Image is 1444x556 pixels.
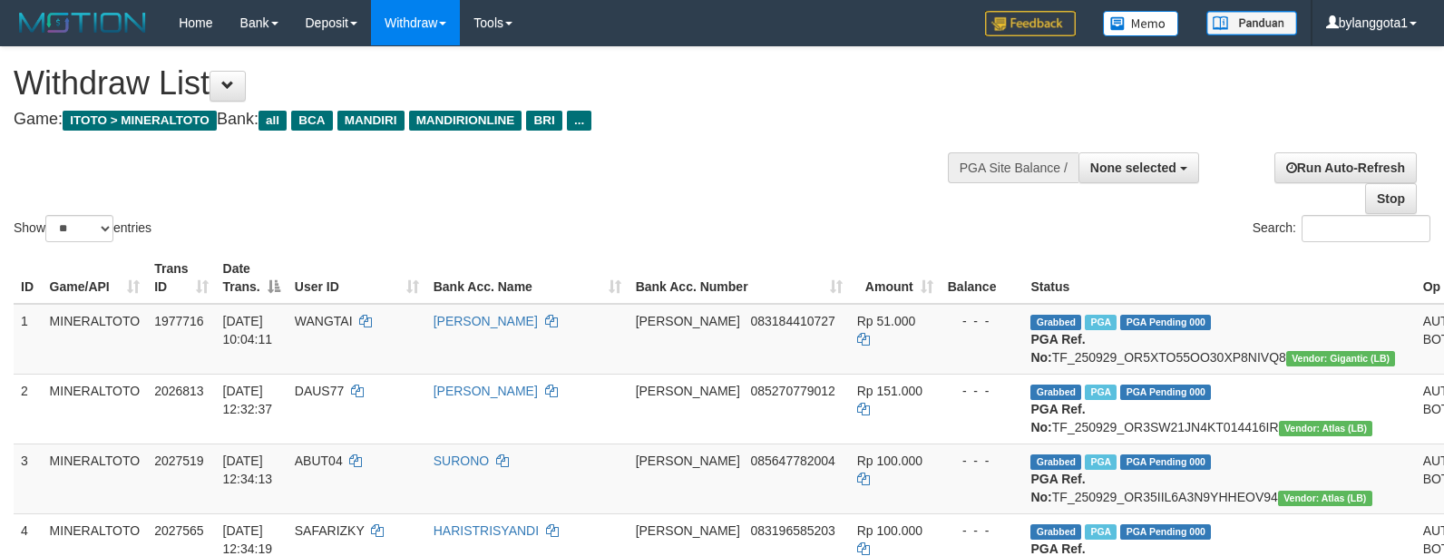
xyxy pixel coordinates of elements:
img: Button%20Memo.svg [1103,11,1179,36]
h4: Game: Bank: [14,111,944,129]
td: TF_250929_OR5XTO55OO30XP8NIVQ8 [1023,304,1415,375]
th: Bank Acc. Name: activate to sort column ascending [426,252,629,304]
td: TF_250929_OR35IIL6A3N9YHHEOV94 [1023,444,1415,513]
span: 2027565 [154,523,204,538]
th: Status [1023,252,1415,304]
span: 1977716 [154,314,204,328]
td: MINERALTOTO [43,304,148,375]
span: Marked by bylanggota2 [1085,454,1117,470]
div: PGA Site Balance / [948,152,1078,183]
span: PGA Pending [1120,315,1211,330]
span: DAUS77 [295,384,344,398]
span: PGA Pending [1120,524,1211,540]
span: Grabbed [1030,385,1081,400]
span: Grabbed [1030,315,1081,330]
img: MOTION_logo.png [14,9,151,36]
th: Game/API: activate to sort column ascending [43,252,148,304]
span: PGA Pending [1120,454,1211,470]
td: MINERALTOTO [43,374,148,444]
span: [PERSON_NAME] [636,314,740,328]
a: Run Auto-Refresh [1274,152,1417,183]
span: Copy 085270779012 to clipboard [750,384,834,398]
a: HARISTRISYANDI [434,523,539,538]
span: Vendor URL: https://dashboard.q2checkout.com/secure [1279,421,1373,436]
span: WANGTAI [295,314,353,328]
span: [PERSON_NAME] [636,523,740,538]
span: None selected [1090,161,1176,175]
a: SURONO [434,454,489,468]
b: PGA Ref. No: [1030,332,1085,365]
span: Vendor URL: https://dashboard.q2checkout.com/secure [1286,351,1396,366]
h1: Withdraw List [14,65,944,102]
div: - - - [948,382,1017,400]
span: Marked by bylanggota2 [1085,385,1117,400]
img: Feedback.jpg [985,11,1076,36]
span: BCA [291,111,332,131]
span: [PERSON_NAME] [636,384,740,398]
input: Search: [1302,215,1430,242]
span: SAFARIZKY [295,523,365,538]
div: - - - [948,312,1017,330]
span: MANDIRIONLINE [409,111,522,131]
span: Marked by bylanggota2 [1085,315,1117,330]
span: Marked by bylanggota2 [1085,524,1117,540]
th: Date Trans.: activate to sort column descending [216,252,288,304]
td: TF_250929_OR3SW21JN4KT014416IR [1023,374,1415,444]
a: Stop [1365,183,1417,214]
span: PGA Pending [1120,385,1211,400]
span: Rp 100.000 [857,523,922,538]
span: MANDIRI [337,111,405,131]
th: User ID: activate to sort column ascending [288,252,426,304]
span: Grabbed [1030,524,1081,540]
span: Copy 083196585203 to clipboard [750,523,834,538]
a: [PERSON_NAME] [434,314,538,328]
th: Amount: activate to sort column ascending [850,252,941,304]
select: Showentries [45,215,113,242]
div: - - - [948,522,1017,540]
button: None selected [1078,152,1199,183]
th: Trans ID: activate to sort column ascending [147,252,215,304]
span: ITOTO > MINERALTOTO [63,111,217,131]
span: ABUT04 [295,454,343,468]
span: Copy 085647782004 to clipboard [750,454,834,468]
span: [DATE] 12:32:37 [223,384,273,416]
a: [PERSON_NAME] [434,384,538,398]
span: [DATE] 12:34:19 [223,523,273,556]
td: 3 [14,444,43,513]
span: 2026813 [154,384,204,398]
span: Grabbed [1030,454,1081,470]
span: Rp 51.000 [857,314,916,328]
span: all [259,111,287,131]
span: Rp 100.000 [857,454,922,468]
th: ID [14,252,43,304]
th: Balance [941,252,1024,304]
td: 2 [14,374,43,444]
b: PGA Ref. No: [1030,472,1085,504]
img: panduan.png [1206,11,1297,35]
td: MINERALTOTO [43,444,148,513]
span: Rp 151.000 [857,384,922,398]
span: [DATE] 12:34:13 [223,454,273,486]
span: Vendor URL: https://dashboard.q2checkout.com/secure [1278,491,1372,506]
span: [PERSON_NAME] [636,454,740,468]
div: - - - [948,452,1017,470]
td: 1 [14,304,43,375]
span: 2027519 [154,454,204,468]
span: ... [567,111,591,131]
span: Copy 083184410727 to clipboard [750,314,834,328]
b: PGA Ref. No: [1030,402,1085,434]
label: Show entries [14,215,151,242]
th: Bank Acc. Number: activate to sort column ascending [629,252,850,304]
label: Search: [1253,215,1430,242]
span: [DATE] 10:04:11 [223,314,273,346]
span: BRI [526,111,561,131]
